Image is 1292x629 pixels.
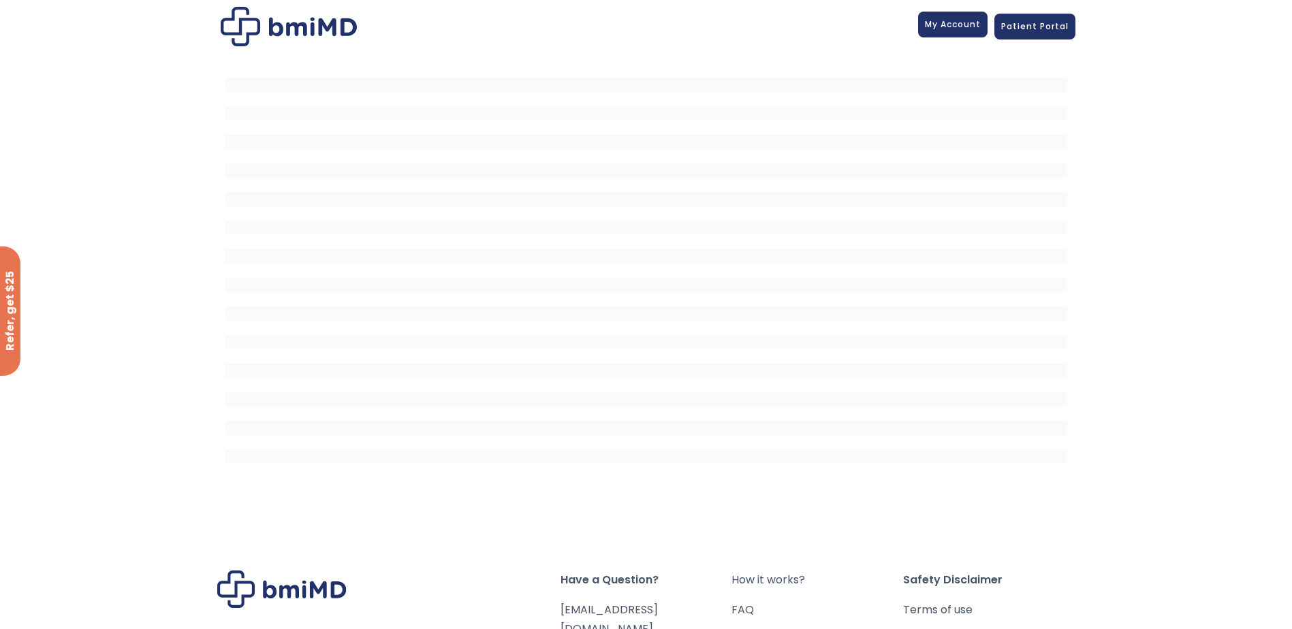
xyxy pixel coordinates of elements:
[1001,20,1069,32] span: Patient Portal
[918,12,988,37] a: My Account
[11,577,158,618] iframe: Sign Up via Text for Offers
[903,570,1075,590] span: Safety Disclaimer
[221,7,357,46] img: Patient Messaging Portal
[731,570,903,590] a: How it works?
[903,600,1075,619] a: Terms of use
[217,570,347,608] img: Brand Logo
[994,14,1075,39] a: Patient Portal
[225,63,1067,472] iframe: MDI Patient Messaging Portal
[925,18,981,30] span: My Account
[561,570,732,590] span: Have a Question?
[731,600,903,619] a: FAQ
